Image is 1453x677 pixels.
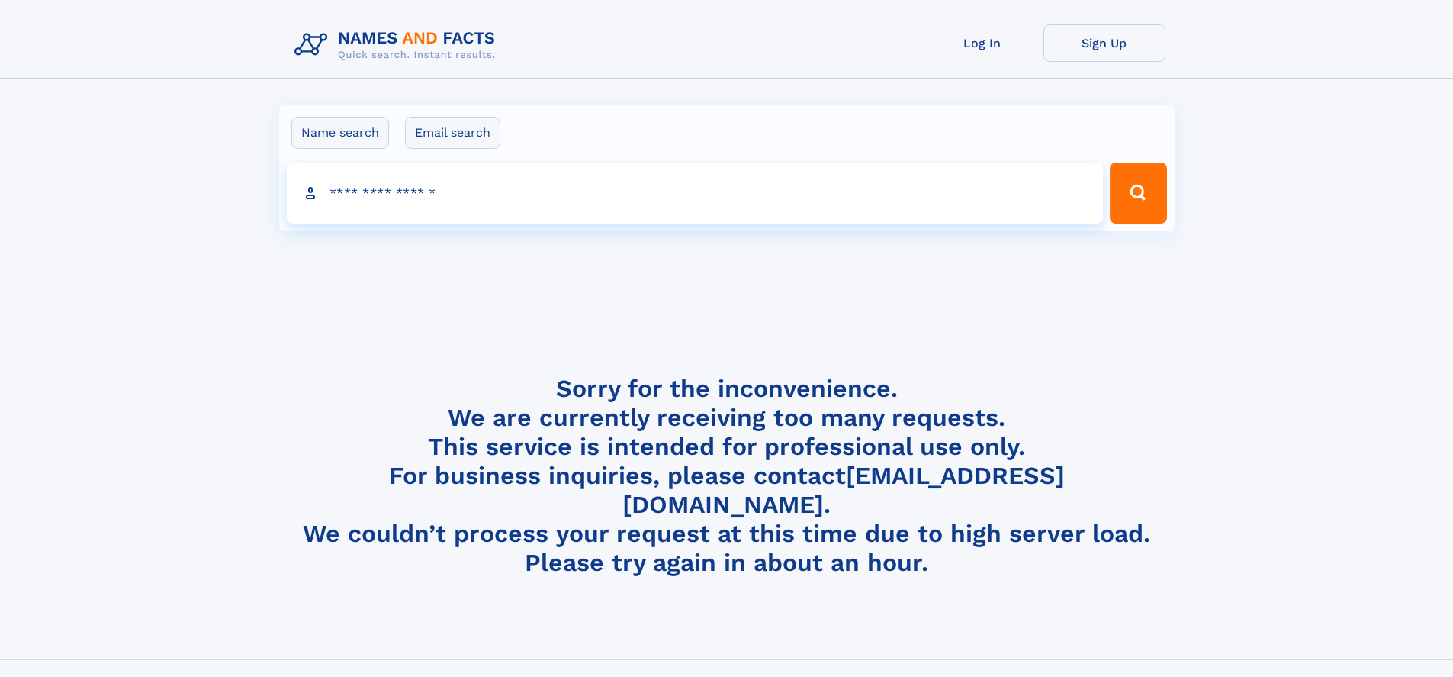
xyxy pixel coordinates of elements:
[291,117,389,149] label: Name search
[1043,24,1165,62] a: Sign Up
[921,24,1043,62] a: Log In
[288,374,1165,578] h4: Sorry for the inconvenience. We are currently receiving too many requests. This service is intend...
[1110,163,1166,224] button: Search Button
[288,24,508,66] img: Logo Names and Facts
[405,117,500,149] label: Email search
[622,461,1065,519] a: [EMAIL_ADDRESS][DOMAIN_NAME]
[287,163,1104,224] input: search input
